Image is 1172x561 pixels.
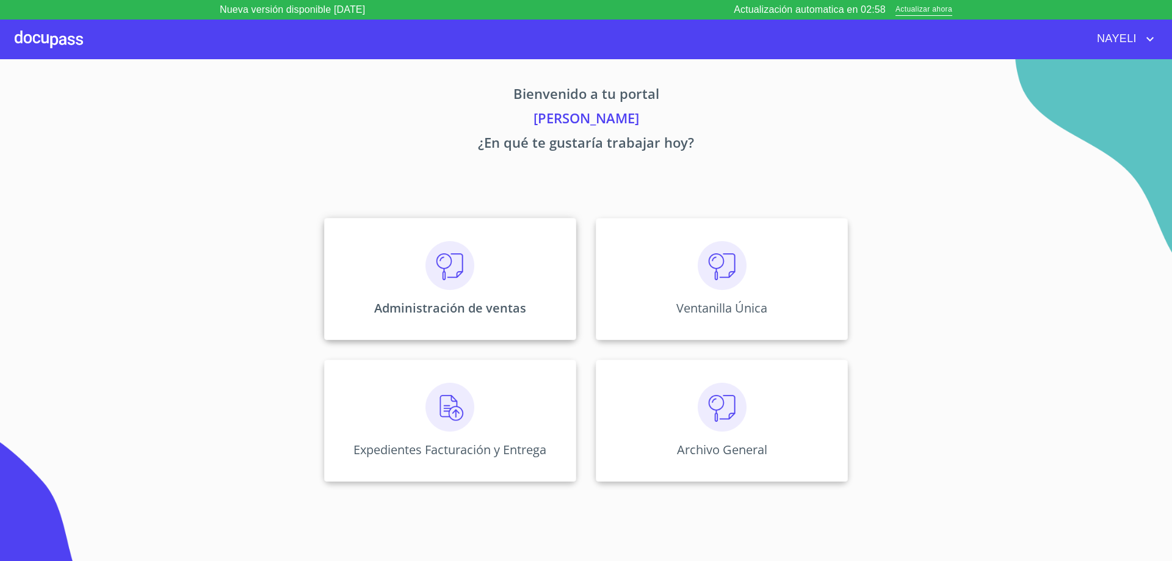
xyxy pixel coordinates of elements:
p: ¿En qué te gustaría trabajar hoy? [210,132,962,157]
img: carga.png [425,383,474,432]
p: Ventanilla Única [676,300,767,316]
button: account of current user [1088,29,1157,49]
p: Bienvenido a tu portal [210,84,962,108]
p: Expedientes Facturación y Entrega [353,441,546,458]
span: Actualizar ahora [895,4,952,16]
img: consulta.png [698,383,747,432]
img: consulta.png [698,241,747,290]
p: [PERSON_NAME] [210,108,962,132]
p: Actualización automatica en 02:58 [734,2,886,17]
p: Nueva versión disponible [DATE] [220,2,365,17]
p: Administración de ventas [374,300,526,316]
span: NAYELI [1088,29,1143,49]
img: consulta.png [425,241,474,290]
p: Archivo General [677,441,767,458]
